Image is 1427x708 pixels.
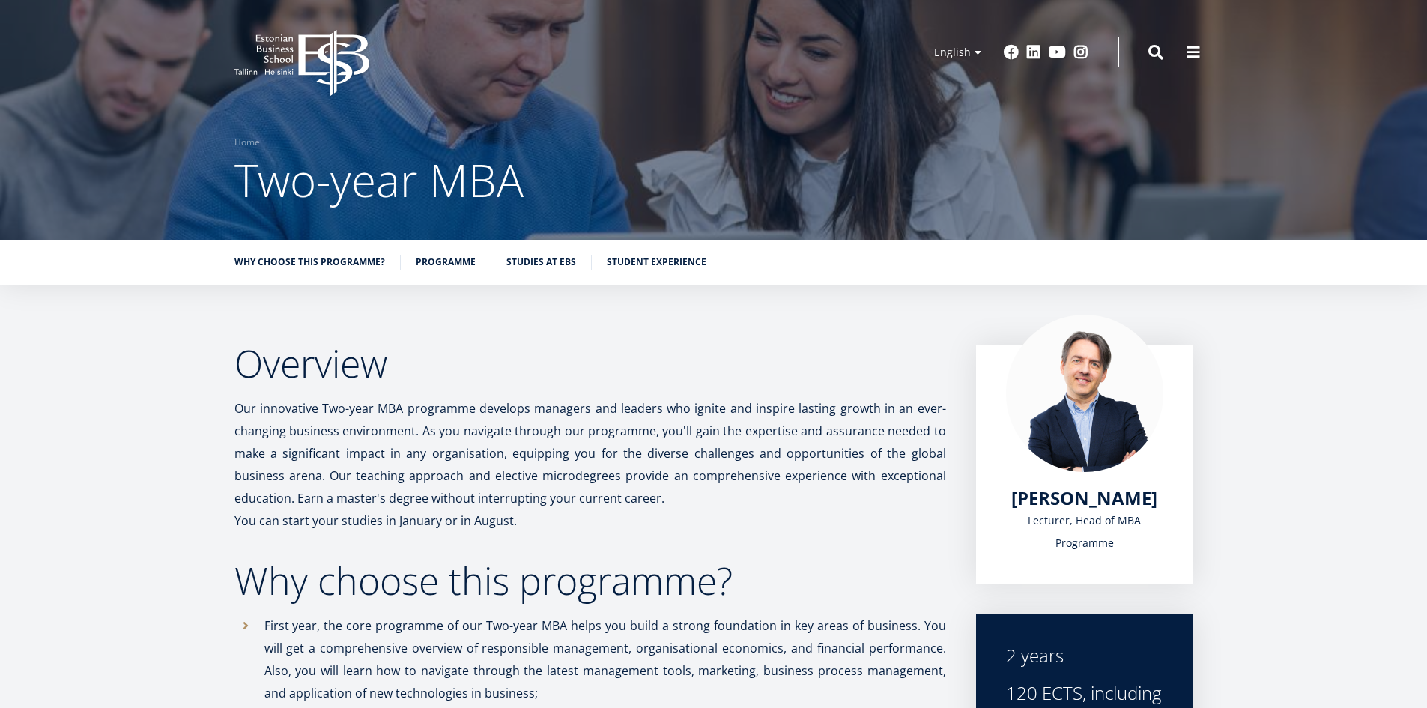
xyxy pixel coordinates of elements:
[234,149,524,211] span: Two-year MBA
[234,255,385,270] a: Why choose this programme?
[416,255,476,270] a: Programme
[607,255,706,270] a: Student experience
[234,562,946,599] h2: Why choose this programme?
[1011,485,1157,510] span: [PERSON_NAME]
[234,397,946,509] p: Our innovative Two-year MBA programme develops managers and leaders who ignite and inspire lastin...
[264,614,946,704] p: First year, the core programme of our Two-year MBA helps you build a strong foundation in key are...
[1004,45,1019,60] a: Facebook
[1011,487,1157,509] a: [PERSON_NAME]
[1006,644,1163,667] div: 2 years
[1049,45,1066,60] a: Youtube
[1073,45,1088,60] a: Instagram
[234,135,260,150] a: Home
[1006,315,1163,472] img: Marko Rillo
[506,255,576,270] a: Studies at EBS
[1006,509,1163,554] div: Lecturer, Head of MBA Programme
[234,509,946,532] p: You can start your studies in January or in August.
[1026,45,1041,60] a: Linkedin
[234,345,946,382] h2: Overview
